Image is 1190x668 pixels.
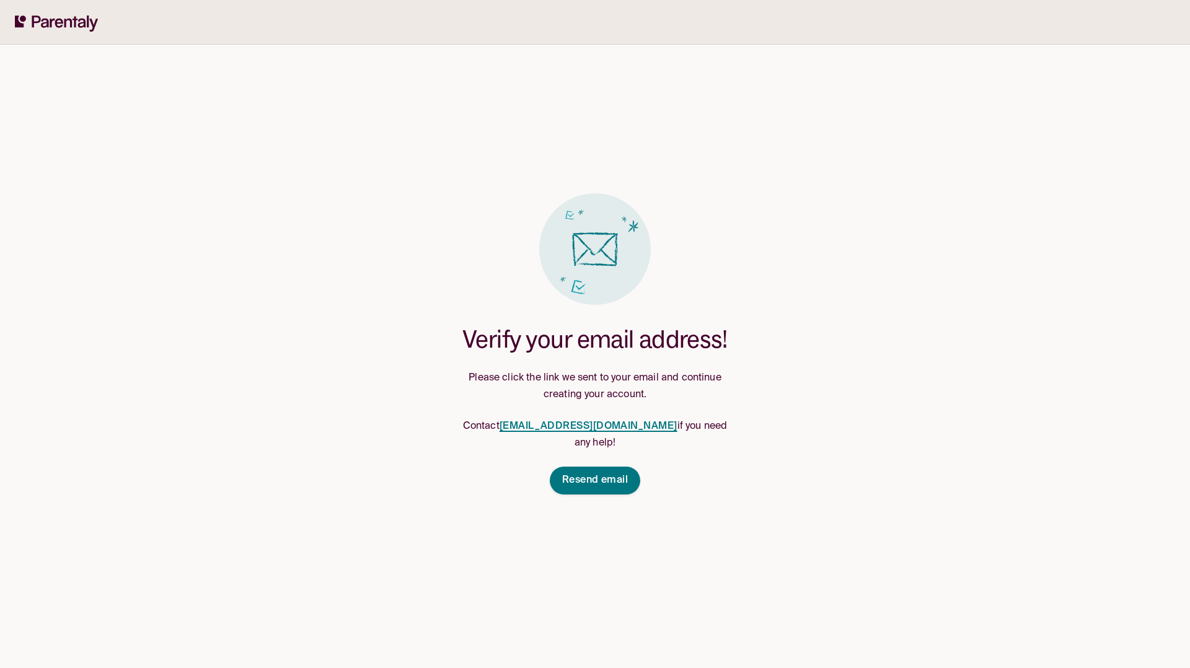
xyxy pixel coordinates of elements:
[562,474,628,487] span: Resend email
[463,421,728,448] span: Contact if you need any help!
[456,370,734,403] p: Please click the link we sent to your email and continue creating your account.
[500,421,677,431] a: [EMAIL_ADDRESS][DOMAIN_NAME]
[550,467,641,494] button: Resend email
[462,325,728,355] h1: Verify your email address!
